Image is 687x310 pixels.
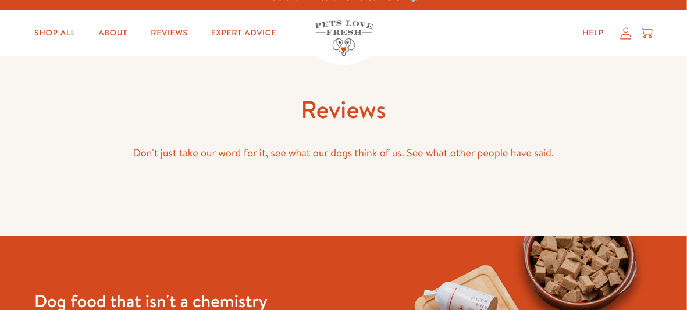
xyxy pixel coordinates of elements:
[141,22,197,45] a: Reviews
[89,22,137,45] a: About
[34,144,653,162] p: Don't just take our word for it, see what our dogs think of us. See what other people have said.
[315,20,373,56] img: Pets Love Fresh
[25,22,84,45] a: Shop All
[34,94,653,126] h1: Reviews
[573,22,613,45] a: Help
[202,22,286,45] a: Expert Advice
